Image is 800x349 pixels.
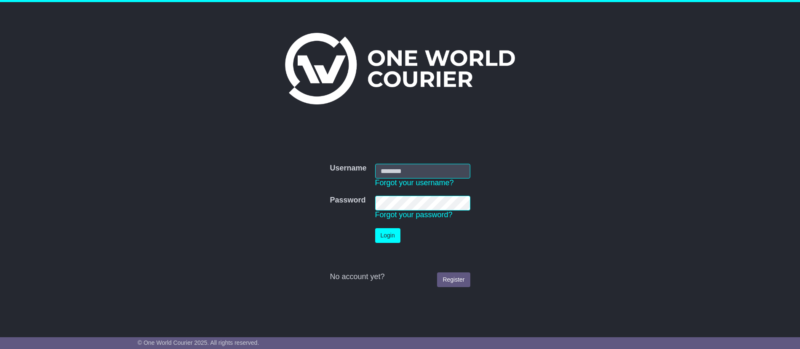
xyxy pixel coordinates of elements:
a: Register [437,272,470,287]
label: Password [330,196,365,205]
a: Forgot your username? [375,178,454,187]
button: Login [375,228,400,243]
span: © One World Courier 2025. All rights reserved. [138,339,259,346]
label: Username [330,164,366,173]
a: Forgot your password? [375,210,453,219]
img: One World [285,33,515,104]
div: No account yet? [330,272,470,282]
